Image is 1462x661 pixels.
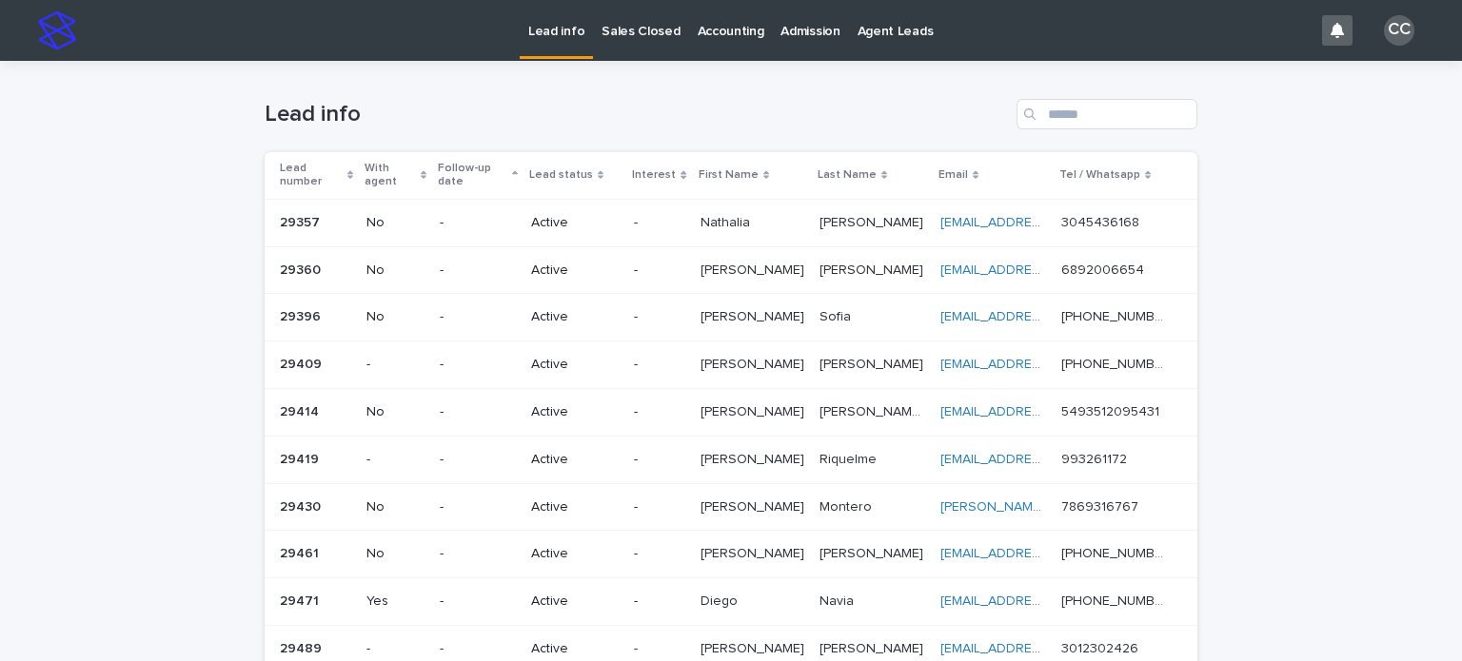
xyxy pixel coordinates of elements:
a: [EMAIL_ADDRESS][DOMAIN_NAME] [940,453,1156,466]
p: Active [531,546,619,562]
p: With agent [365,158,416,193]
p: [PERSON_NAME] [701,542,808,562]
p: Follow-up date [438,158,507,193]
tr: 2941929419 --Active-[PERSON_NAME][PERSON_NAME] RiquelmeRiquelme [EMAIL_ADDRESS][DOMAIN_NAME] 9932... [265,436,1197,483]
p: 3012302426 [1061,637,1142,657]
p: Active [531,215,619,231]
p: 29489 [280,637,326,657]
p: Montero [820,496,876,515]
p: Yes [366,593,425,610]
a: [EMAIL_ADDRESS][DOMAIN_NAME] [940,216,1156,229]
p: - [366,357,425,373]
p: [PERSON_NAME] [820,259,927,279]
a: [EMAIL_ADDRESS][DOMAIN_NAME] [940,263,1156,277]
a: [EMAIL_ADDRESS][DOMAIN_NAME] [940,358,1156,371]
p: Navia [820,590,858,610]
p: No [366,309,425,325]
p: Diego [701,590,741,610]
p: - [440,641,516,657]
tr: 2947129471 Yes-Active-DiegoDiego NaviaNavia [EMAIL_ADDRESS][DOMAIN_NAME] [PHONE_NUMBER][PHONE_NUM... [265,578,1197,626]
p: Active [531,499,619,515]
p: 993261172 [1061,448,1131,468]
p: [PERSON_NAME] [820,637,927,657]
p: - [634,452,684,468]
p: [PERSON_NAME] [701,353,808,373]
p: No [366,215,425,231]
p: 29414 [280,400,323,420]
p: - [440,309,516,325]
p: 6892006654 [1061,259,1148,279]
tr: 2940929409 --Active-[PERSON_NAME][PERSON_NAME] [PERSON_NAME][PERSON_NAME] [EMAIL_ADDRESS][DOMAIN_... [265,341,1197,389]
p: - [634,357,684,373]
p: 29396 [280,305,325,325]
p: - [634,641,684,657]
input: Search [1017,99,1197,129]
p: [PERSON_NAME] [820,353,927,373]
p: Active [531,404,619,420]
p: [PERSON_NAME] [PERSON_NAME] [820,400,929,420]
p: [PERSON_NAME] [701,496,808,515]
div: CC [1384,15,1414,46]
p: [PHONE_NUMBER] [1061,353,1171,373]
p: 7869316767 [1061,496,1142,515]
p: Active [531,262,619,279]
p: [PERSON_NAME] [820,211,927,231]
p: 3045436168 [1061,211,1143,231]
tr: 2943029430 No-Active-[PERSON_NAME][PERSON_NAME] MonteroMontero [PERSON_NAME][EMAIL_ADDRESS][PERSO... [265,483,1197,531]
p: [PERSON_NAME] [701,259,808,279]
p: [PHONE_NUMBER] [1061,305,1171,325]
p: Nathalia [701,211,754,231]
p: - [634,262,684,279]
p: Tel / Whatsapp [1059,165,1140,185]
p: Active [531,309,619,325]
p: [PERSON_NAME] [820,542,927,562]
p: - [440,262,516,279]
p: - [440,452,516,468]
p: Active [531,452,619,468]
p: - [366,641,425,657]
p: Interest [632,165,676,185]
p: Lead number [280,158,343,193]
p: Sofia [820,305,855,325]
p: Lead status [529,165,593,185]
tr: 2941429414 No-Active-[PERSON_NAME][PERSON_NAME] [PERSON_NAME] [PERSON_NAME][PERSON_NAME] [PERSON_... [265,388,1197,436]
p: No [366,262,425,279]
p: No [366,546,425,562]
p: Riquelme [820,448,880,468]
a: [EMAIL_ADDRESS][DOMAIN_NAME] [940,642,1156,655]
p: No [366,404,425,420]
tr: 2939629396 No-Active-[PERSON_NAME][PERSON_NAME] SofiaSofia [EMAIL_ADDRESS][DOMAIN_NAME] [PHONE_NU... [265,294,1197,341]
p: - [634,404,684,420]
tr: 2935729357 No-Active-NathaliaNathalia [PERSON_NAME][PERSON_NAME] [EMAIL_ADDRESS][DOMAIN_NAME] 304... [265,199,1197,246]
p: [PERSON_NAME] [701,305,808,325]
p: - [634,309,684,325]
p: - [440,215,516,231]
p: 29357 [280,211,324,231]
p: Active [531,641,619,657]
p: First Name [699,165,759,185]
p: [PHONE_NUMBER] [1061,590,1171,610]
a: [EMAIL_ADDRESS][DOMAIN_NAME] [940,405,1156,418]
p: - [440,593,516,610]
p: - [634,546,684,562]
p: - [440,404,516,420]
p: - [634,499,684,515]
p: 29471 [280,590,323,610]
p: 29430 [280,496,325,515]
p: 29419 [280,448,323,468]
p: Active [531,357,619,373]
p: - [634,593,684,610]
p: 29360 [280,259,325,279]
a: [EMAIL_ADDRESS][DOMAIN_NAME] [940,310,1156,323]
p: - [634,215,684,231]
p: - [440,499,516,515]
img: stacker-logo-s-only.png [38,11,76,49]
p: - [440,357,516,373]
a: [EMAIL_ADDRESS][DOMAIN_NAME] [940,547,1156,560]
p: Email [938,165,968,185]
h1: Lead info [265,101,1009,128]
p: Active [531,593,619,610]
p: [PERSON_NAME] [701,448,808,468]
p: - [366,452,425,468]
p: [PHONE_NUMBER] [1061,542,1171,562]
